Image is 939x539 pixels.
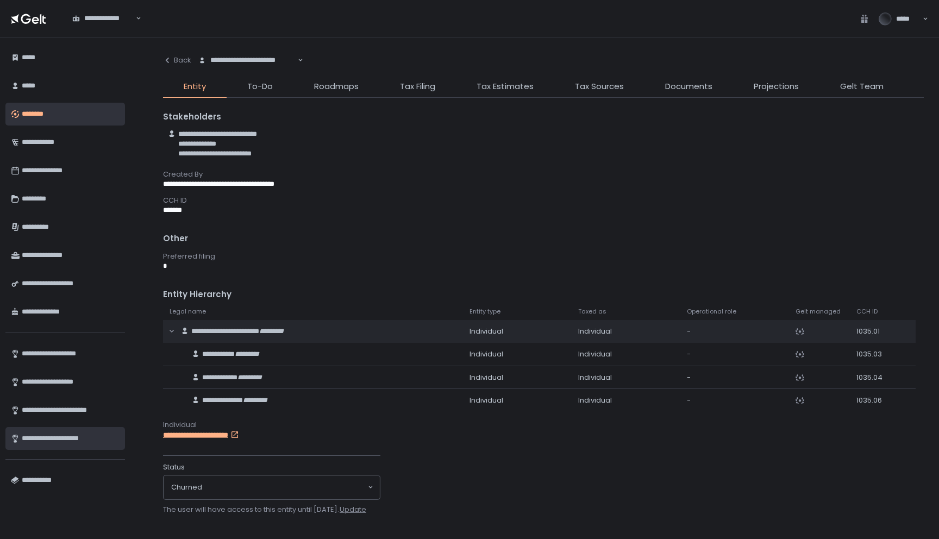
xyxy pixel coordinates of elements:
span: To-Do [247,80,273,93]
div: Created By [163,170,924,179]
div: Search for option [164,475,380,499]
div: Entity Hierarchy [163,289,924,301]
div: Individual [469,327,565,336]
span: Roadmaps [314,80,359,93]
span: Entity type [469,308,500,316]
div: - [687,373,782,383]
div: update [340,505,366,515]
span: churned [171,482,202,492]
div: Search for option [191,49,303,72]
div: Individual [578,349,674,359]
span: Entity [184,80,206,93]
input: Search for option [134,13,135,24]
span: Tax Estimates [477,80,534,93]
div: 1035.06 [856,396,893,405]
div: Individual [163,420,924,430]
span: Tax Sources [575,80,624,93]
div: Individual [578,327,674,336]
span: Tax Filing [400,80,435,93]
span: Projections [754,80,799,93]
div: Back [163,55,191,65]
span: Status [163,462,185,472]
div: - [687,327,782,336]
button: Back [163,49,191,72]
div: - [687,349,782,359]
div: Individual [578,396,674,405]
div: Individual [469,373,565,383]
input: Search for option [202,482,367,493]
div: - [687,396,782,405]
div: 1035.01 [856,327,893,336]
div: 1035.03 [856,349,893,359]
div: Individual [578,373,674,383]
div: 1035.04 [856,373,893,383]
span: Gelt managed [796,308,841,316]
span: Legal name [170,308,206,316]
button: update [339,504,367,515]
span: CCH ID [856,308,878,316]
div: CCH ID [163,196,924,205]
span: Taxed as [578,308,606,316]
span: Operational role [687,308,736,316]
span: Documents [665,80,712,93]
span: The user will have access to this entity until [DATE]. [163,504,367,515]
span: Gelt Team [840,80,884,93]
div: Other [163,233,924,245]
div: Stakeholders [163,111,924,123]
div: Preferred filing [163,252,924,261]
div: Individual [469,349,565,359]
div: Individual [469,396,565,405]
div: Search for option [65,7,141,30]
input: Search for option [296,55,297,66]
